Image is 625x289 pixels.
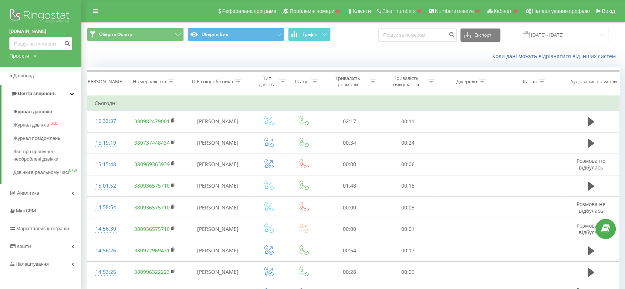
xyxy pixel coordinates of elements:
[379,154,437,175] td: 00:06
[18,91,55,96] span: Центр звернень
[9,28,72,35] a: [DOMAIN_NAME]
[95,200,117,215] div: 14:58:54
[16,261,49,267] span: Налаштування
[17,190,39,196] span: Аналiтика
[602,8,615,14] span: Вихід
[577,201,605,214] span: Розмова не відбулась
[353,8,371,14] span: Клієнти
[328,75,368,88] div: Тривалість розмови
[379,132,437,154] td: 00:24
[134,268,169,275] a: 380996322223
[95,265,117,279] div: 14:53:25
[192,78,233,85] div: ПІБ співробітника
[185,197,250,218] td: [PERSON_NAME]
[570,78,617,85] div: Аудіозапис розмови
[320,240,379,261] td: 00:54
[288,28,331,41] button: Графік
[134,247,169,254] a: 380972969431
[187,28,284,41] button: Оберіть Вид
[87,96,619,111] td: Сьогодні
[492,53,619,60] a: Коли дані можуть відрізнятися вiд інших систем
[13,135,60,142] span: Журнал повідомлень
[378,28,457,42] input: Пошук за номером
[134,225,169,232] a: 380936575710
[9,7,72,26] img: Ringostat logo
[320,132,379,154] td: 00:34
[185,218,250,240] td: [PERSON_NAME]
[320,261,379,283] td: 00:28
[95,179,117,193] div: 15:01:52
[523,78,537,85] div: Канал
[133,78,166,85] div: Номер клієнта
[185,111,250,132] td: [PERSON_NAME]
[13,121,49,129] span: Журнал дзвінків
[379,111,437,132] td: 00:11
[13,166,81,179] a: Дзвінки в реальному часіNEW
[134,204,169,211] a: 380936575710
[86,78,124,85] div: [PERSON_NAME]
[9,52,29,60] div: Проекти
[134,118,169,125] a: 380982479001
[295,78,310,85] div: Статус
[9,37,72,50] input: Пошук за номером
[577,222,605,236] span: Розмова не відбулась
[185,240,250,261] td: [PERSON_NAME]
[13,73,34,78] span: Дашборд
[532,8,589,14] span: Налаштування профілю
[320,154,379,175] td: 00:00
[290,8,334,14] span: Проблемні номери
[95,136,117,150] div: 15:19:19
[320,175,379,196] td: 01:48
[13,145,81,166] a: Звіт про пропущені необроблені дзвінки
[257,75,277,88] div: Тип дзвінка
[435,8,474,14] span: Numbers reserve
[379,218,437,240] td: 00:01
[17,243,31,249] span: Кошти
[134,139,169,146] a: 380737448434
[13,118,81,132] a: Журнал дзвінківOLD
[16,226,69,231] span: Маркетплейс інтеграцій
[1,85,81,103] a: Центр звернень
[13,148,78,163] span: Звіт про пропущені необроблені дзвінки
[13,132,81,145] a: Журнал повідомлень
[379,240,437,261] td: 00:17
[320,218,379,240] td: 00:00
[16,208,36,214] span: Mini CRM
[134,182,169,189] a: 380936575710
[386,75,426,88] div: Тривалість очікування
[379,261,437,283] td: 00:09
[494,8,512,14] span: Кабінет
[13,108,53,115] span: Журнал дзвінків
[577,157,605,171] span: Розмова не відбулась
[185,132,250,154] td: [PERSON_NAME]
[222,8,277,14] span: Реферальна програма
[456,78,477,85] div: Джерело
[99,31,132,37] span: Оберіть Фільтр
[185,175,250,196] td: [PERSON_NAME]
[95,243,117,258] div: 14:56:26
[320,111,379,132] td: 02:17
[95,157,117,172] div: 15:15:48
[13,105,81,118] a: Журнал дзвінків
[460,28,500,42] button: Експорт
[134,161,169,168] a: 380969363939
[185,154,250,175] td: [PERSON_NAME]
[87,28,184,41] button: Оберіть Фільтр
[95,222,117,236] div: 14:56:30
[303,32,317,37] span: Графік
[379,175,437,196] td: 00:15
[185,261,250,283] td: [PERSON_NAME]
[320,197,379,218] td: 00:00
[13,169,69,176] span: Дзвінки в реальному часі
[379,197,437,218] td: 00:05
[382,8,416,14] span: Clear numbers
[95,114,117,128] div: 15:33:37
